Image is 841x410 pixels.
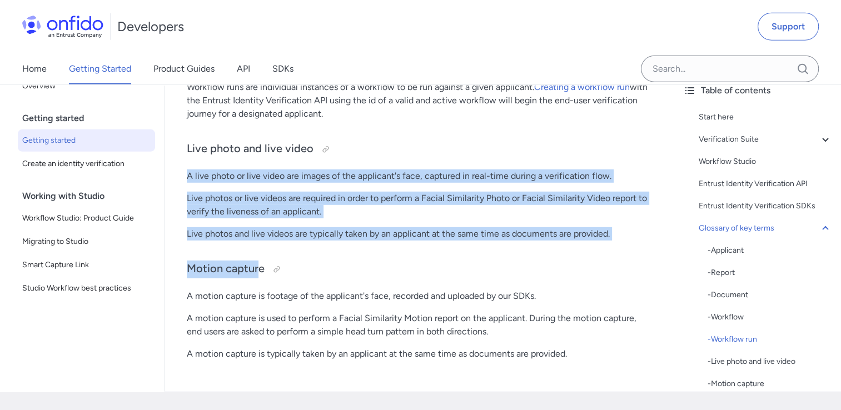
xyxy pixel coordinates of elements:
[18,277,155,299] a: Studio Workflow best practices
[18,254,155,276] a: Smart Capture Link
[22,157,151,171] span: Create an identity verification
[18,231,155,253] a: Migrating to Studio
[699,155,832,168] a: Workflow Studio
[708,311,832,324] a: -Workflow
[18,153,155,175] a: Create an identity verification
[117,18,184,36] h1: Developers
[699,177,832,191] a: Entrust Identity Verification API
[699,111,832,124] a: Start here
[187,192,652,218] p: Live photos or live videos are required in order to perform a Facial Similarity Photo or Facial S...
[22,212,151,225] span: Workflow Studio: Product Guide
[187,81,652,121] p: Workflow runs are individual instances of a workflow to be run against a given applicant. with th...
[22,53,47,84] a: Home
[699,222,832,235] a: Glossary of key terms
[708,288,832,302] a: -Document
[708,333,832,346] div: - Workflow run
[708,355,832,368] a: -Live photo and live video
[22,185,160,207] div: Working with Studio
[708,244,832,257] a: -Applicant
[187,261,652,278] h3: Motion capture
[22,134,151,147] span: Getting started
[758,13,819,41] a: Support
[153,53,215,84] a: Product Guides
[22,79,151,93] span: Overview
[22,107,160,129] div: Getting started
[18,75,155,97] a: Overview
[641,56,819,82] input: Onfido search input field
[187,227,652,241] p: Live photos and live videos are typically taken by an applicant at the same time as documents are...
[708,311,832,324] div: - Workflow
[534,82,630,92] a: Creating a workflow run
[22,258,151,272] span: Smart Capture Link
[708,377,832,391] a: -Motion capture
[683,84,832,97] div: Table of contents
[22,235,151,248] span: Migrating to Studio
[708,266,832,279] a: -Report
[699,133,832,146] a: Verification Suite
[708,333,832,346] a: -Workflow run
[18,207,155,229] a: Workflow Studio: Product Guide
[22,282,151,295] span: Studio Workflow best practices
[708,288,832,302] div: - Document
[237,53,250,84] a: API
[699,199,832,213] a: Entrust Identity Verification SDKs
[187,289,652,303] p: A motion capture is footage of the applicant's face, recorded and uploaded by our SDKs.
[187,169,652,183] p: A live photo or live video are images of the applicant's face, captured in real-time during a ver...
[187,347,652,361] p: A motion capture is typically taken by an applicant at the same time as documents are provided.
[708,244,832,257] div: - Applicant
[69,53,131,84] a: Getting Started
[22,16,103,38] img: Onfido Logo
[708,266,832,279] div: - Report
[187,141,652,158] h3: Live photo and live video
[187,312,652,338] p: A motion capture is used to perform a Facial Similarity Motion report on the applicant. During th...
[708,355,832,368] div: - Live photo and live video
[272,53,293,84] a: SDKs
[18,129,155,152] a: Getting started
[708,377,832,391] div: - Motion capture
